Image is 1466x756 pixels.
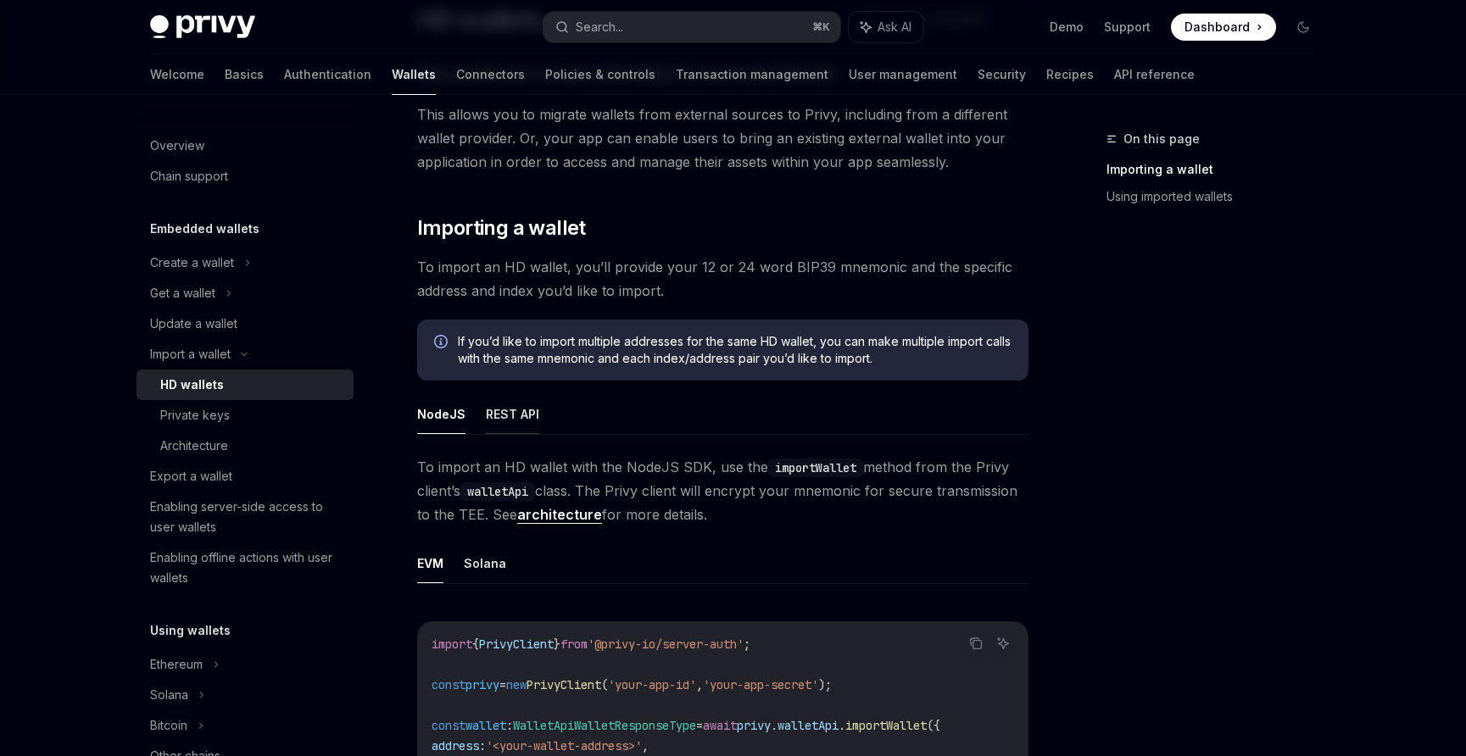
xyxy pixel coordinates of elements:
a: Export a wallet [137,461,354,492]
h5: Using wallets [150,620,231,641]
span: privy [465,677,499,692]
span: ({ [927,718,940,733]
span: '@privy-io/server-auth' [588,636,744,652]
span: ; [744,636,750,652]
a: Architecture [137,431,354,461]
div: Ethereum [150,654,203,675]
div: Overview [150,136,204,156]
a: API reference [1114,54,1195,95]
a: Update a wallet [137,309,354,339]
span: , [696,677,703,692]
div: Chain support [150,166,228,186]
a: Transaction management [676,54,828,95]
span: = [696,718,703,733]
button: Solana [464,543,506,583]
a: Enabling offline actions with user wallets [137,542,354,593]
div: Private keys [160,405,230,425]
code: importWallet [768,459,863,477]
a: HD wallets [137,370,354,400]
span: PrivyClient [527,677,601,692]
div: Create a wallet [150,253,234,273]
span: await [703,718,737,733]
div: Bitcoin [150,715,187,736]
img: dark logo [150,15,255,39]
button: EVM [417,543,443,583]
span: 'your-app-secret' [703,677,818,692]
a: Enabling server-side access to user wallets [137,492,354,542]
div: Enabling server-side access to user wallets [150,497,343,537]
span: To import an HD wallet, you’ll provide your 12 or 24 word BIP39 mnemonic and the specific address... [417,255,1028,303]
div: Search... [576,17,623,37]
a: Importing a wallet [1106,156,1330,183]
button: REST API [486,394,539,434]
button: Ask AI [849,12,923,42]
button: NodeJS [417,394,465,434]
span: importWallet [845,718,927,733]
a: User management [849,54,957,95]
a: Private keys [137,400,354,431]
span: wallet [465,718,506,733]
span: import [432,636,472,652]
span: privy [737,718,771,733]
a: Basics [225,54,264,95]
a: Demo [1050,19,1084,36]
code: walletApi [460,482,535,501]
span: '<your-wallet-address>' [486,738,642,753]
span: : [506,718,513,733]
div: Import a wallet [150,344,231,364]
span: = [499,677,506,692]
span: PrivyClient [479,636,554,652]
a: Wallets [392,54,436,95]
div: Solana [150,685,188,705]
div: Export a wallet [150,466,232,486]
span: Ask AI [878,19,911,36]
span: On this page [1123,129,1200,149]
span: walletApi [778,718,839,733]
h5: Embedded wallets [150,219,259,239]
a: Connectors [456,54,525,95]
button: Toggle dark mode [1290,14,1317,41]
span: To import an HD wallet with the NodeJS SDK, use the method from the Privy client’s class. The Pri... [417,455,1028,526]
a: Welcome [150,54,204,95]
span: { [472,636,479,652]
button: Copy the contents from the code block [965,632,987,654]
span: Importing a wallet [417,214,586,242]
a: Security [978,54,1026,95]
span: , [642,738,649,753]
span: const [432,718,465,733]
a: Authentication [284,54,371,95]
svg: Info [434,335,451,352]
span: . [771,718,778,733]
span: 'your-app-id' [608,677,696,692]
span: If you’d like to import multiple addresses for the same HD wallet, you can make multiple import c... [458,333,1012,367]
button: Ask AI [992,632,1014,654]
span: address: [432,738,486,753]
span: } [554,636,560,652]
span: new [506,677,527,692]
div: HD wallets [160,375,224,395]
a: Overview [137,131,354,161]
span: This allows you to migrate wallets from external sources to Privy, including from a different wal... [417,103,1028,174]
span: ); [818,677,832,692]
div: Get a wallet [150,283,215,303]
button: Search...⌘K [543,12,840,42]
a: Chain support [137,161,354,192]
a: Using imported wallets [1106,183,1330,210]
div: Enabling offline actions with user wallets [150,548,343,588]
span: . [839,718,845,733]
div: Update a wallet [150,314,237,334]
span: ( [601,677,608,692]
a: Recipes [1046,54,1094,95]
span: Dashboard [1185,19,1250,36]
span: ⌘ K [812,20,830,34]
div: Architecture [160,436,228,456]
a: architecture [517,506,602,524]
a: Policies & controls [545,54,655,95]
a: Support [1104,19,1151,36]
a: Dashboard [1171,14,1276,41]
span: from [560,636,588,652]
span: const [432,677,465,692]
span: WalletApiWalletResponseType [513,718,696,733]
